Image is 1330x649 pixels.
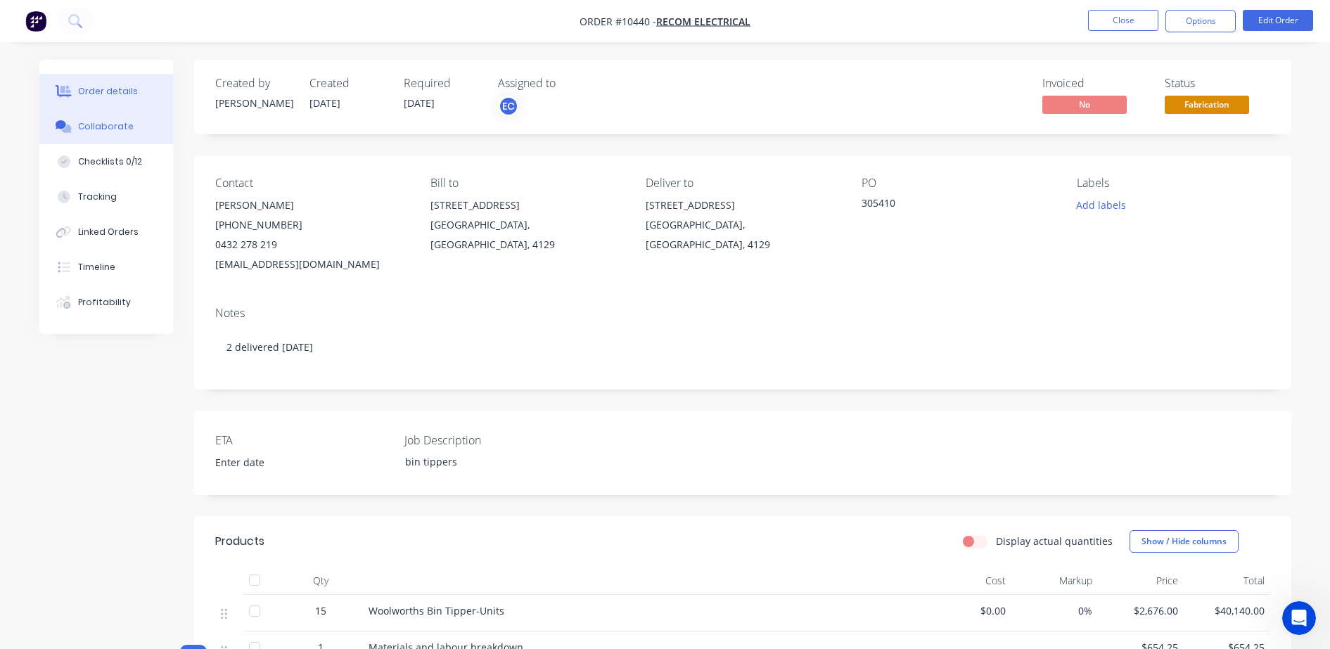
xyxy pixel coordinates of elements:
[646,195,838,255] div: [STREET_ADDRESS][GEOGRAPHIC_DATA], [GEOGRAPHIC_DATA], 4129
[926,567,1012,595] div: Cost
[1165,77,1270,90] div: Status
[39,250,173,285] button: Timeline
[430,176,623,190] div: Bill to
[215,96,293,110] div: [PERSON_NAME]
[215,326,1270,368] div: 2 delivered [DATE]
[1165,10,1236,32] button: Options
[39,285,173,320] button: Profitability
[1042,96,1127,113] span: No
[215,195,408,274] div: [PERSON_NAME][PHONE_NUMBER]0432 278 219[EMAIL_ADDRESS][DOMAIN_NAME]
[580,15,656,28] span: Order #10440 -
[78,296,131,309] div: Profitability
[862,195,1037,215] div: 305410
[205,452,381,473] input: Enter date
[1282,601,1316,635] iframe: Intercom live chat
[39,109,173,144] button: Collaborate
[1088,10,1158,31] button: Close
[315,603,326,618] span: 15
[215,77,293,90] div: Created by
[1017,603,1092,618] span: 0%
[1130,530,1239,553] button: Show / Hide columns
[404,77,481,90] div: Required
[1077,176,1270,190] div: Labels
[39,179,173,214] button: Tracking
[498,77,639,90] div: Assigned to
[404,432,580,449] label: Job Description
[78,120,134,133] div: Collaborate
[78,226,139,238] div: Linked Orders
[215,235,408,255] div: 0432 278 219
[215,215,408,235] div: [PHONE_NUMBER]
[931,603,1006,618] span: $0.00
[646,176,838,190] div: Deliver to
[646,195,838,215] div: [STREET_ADDRESS]
[78,85,138,98] div: Order details
[498,96,519,117] button: EC
[215,307,1270,320] div: Notes
[39,74,173,109] button: Order details
[25,11,46,32] img: Factory
[1243,10,1313,31] button: Edit Order
[78,191,117,203] div: Tracking
[1184,567,1270,595] div: Total
[1189,603,1265,618] span: $40,140.00
[279,567,363,595] div: Qty
[39,214,173,250] button: Linked Orders
[215,533,264,550] div: Products
[39,144,173,179] button: Checklists 0/12
[309,77,387,90] div: Created
[215,255,408,274] div: [EMAIL_ADDRESS][DOMAIN_NAME]
[78,155,142,168] div: Checklists 0/12
[394,451,570,472] div: bin tippers
[430,195,623,255] div: [STREET_ADDRESS][GEOGRAPHIC_DATA], [GEOGRAPHIC_DATA], 4129
[1042,77,1148,90] div: Invoiced
[309,96,340,110] span: [DATE]
[862,176,1054,190] div: PO
[996,534,1113,548] label: Display actual quantities
[215,432,391,449] label: ETA
[1165,96,1249,113] span: Fabrication
[430,215,623,255] div: [GEOGRAPHIC_DATA], [GEOGRAPHIC_DATA], 4129
[430,195,623,215] div: [STREET_ADDRESS]
[215,176,408,190] div: Contact
[1011,567,1098,595] div: Markup
[1165,96,1249,117] button: Fabrication
[369,604,504,617] span: Woolworths Bin Tipper-Units
[1069,195,1134,214] button: Add labels
[404,96,435,110] span: [DATE]
[1098,567,1184,595] div: Price
[215,195,408,215] div: [PERSON_NAME]
[78,261,115,274] div: Timeline
[1104,603,1179,618] span: $2,676.00
[646,215,838,255] div: [GEOGRAPHIC_DATA], [GEOGRAPHIC_DATA], 4129
[656,15,750,28] a: Recom Electrical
